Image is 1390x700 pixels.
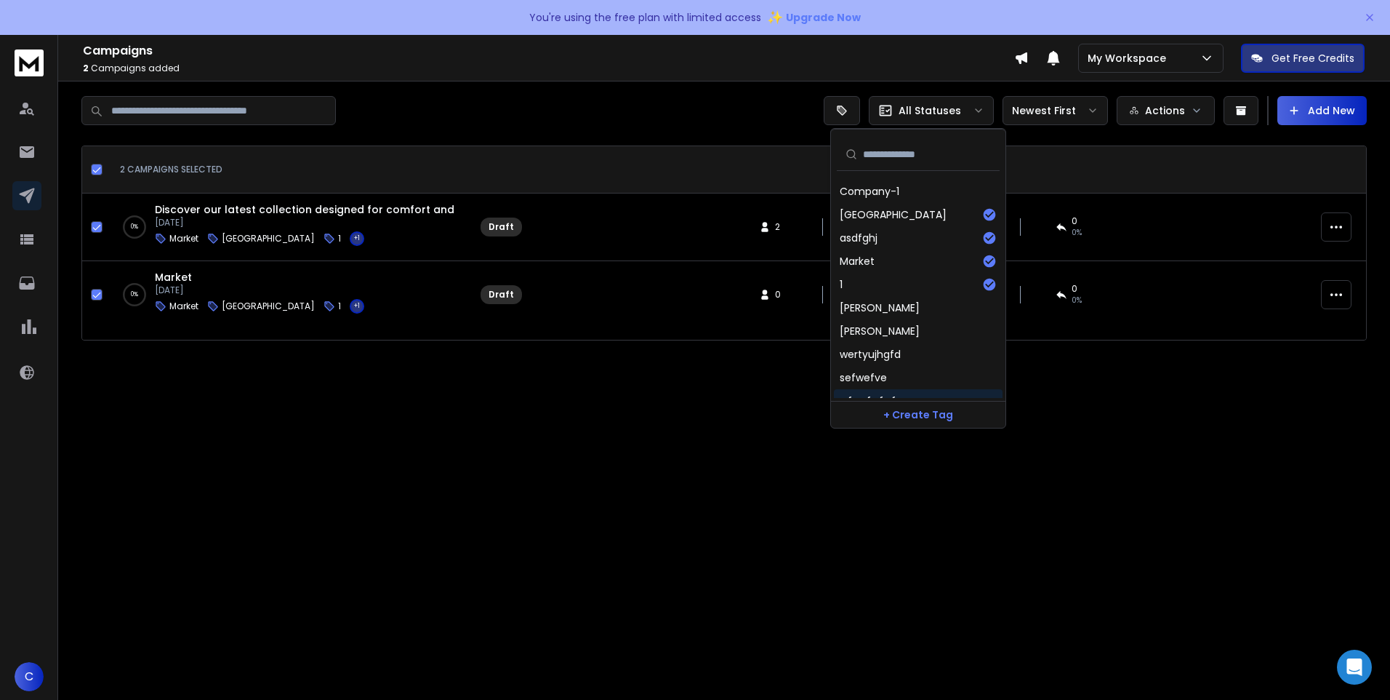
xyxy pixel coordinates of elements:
button: Newest First [1003,96,1108,125]
button: Actions [1117,96,1215,125]
a: Market [155,270,192,285]
span: 2 [775,221,790,233]
td: 0%Discover our latest collection designed for comfort and style. Enjoy exclusive deals and free s... [108,194,472,261]
button: +1 [350,299,364,314]
button: C [15,662,44,691]
button: ✨Upgrade Now [767,3,861,32]
div: Open Intercom Messenger [1337,650,1372,685]
p: [DATE] [155,285,364,296]
button: + Create Tag [831,401,1005,428]
p: 1 [338,301,341,312]
p: Get Free Credits [1272,51,1354,65]
p: 0 % [131,287,138,302]
p: Market [169,233,198,244]
h1: Campaigns [83,42,1014,60]
p: All Statuses [899,103,961,118]
button: Get Free Credits [1241,44,1365,73]
p: [GEOGRAPHIC_DATA] [222,233,315,244]
span: ✨ [767,7,783,28]
p: 0 % [131,220,138,234]
button: +1 [350,231,364,246]
p: + Create Tag [883,407,953,422]
span: 0% [1072,295,1082,306]
span: wfwqfwfwf [840,394,896,408]
span: 1 [840,277,843,292]
span: 0% [1072,227,1082,239]
span: [GEOGRAPHIC_DATA] [840,207,947,222]
span: 0 [775,289,790,301]
span: asdfghj [840,231,877,245]
div: Draft [489,289,514,301]
span: Market [840,254,875,269]
div: Draft [489,221,514,233]
span: wertyujhgfd [840,347,901,362]
td: 0%Market[DATE]Market[GEOGRAPHIC_DATA]1+1 [108,261,472,329]
span: [PERSON_NAME] [840,324,920,338]
span: 2 [83,62,89,74]
span: sefwefve [840,370,887,385]
button: Add New [1277,96,1367,125]
p: [GEOGRAPHIC_DATA] [222,301,315,312]
p: Market [169,301,198,312]
p: You're using the free plan with limited access [529,10,761,25]
th: 2 campaigns selected [108,146,472,194]
img: logo [15,49,44,76]
p: 1 [338,233,341,244]
span: 0 [1072,283,1077,295]
span: Company-1 [840,184,899,199]
span: [PERSON_NAME] [840,301,920,315]
span: Upgrade Now [786,10,861,25]
span: 0 [1072,215,1077,227]
p: [DATE] [155,217,457,228]
p: My Workspace [1088,51,1172,65]
p: Campaigns added [83,63,1014,74]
